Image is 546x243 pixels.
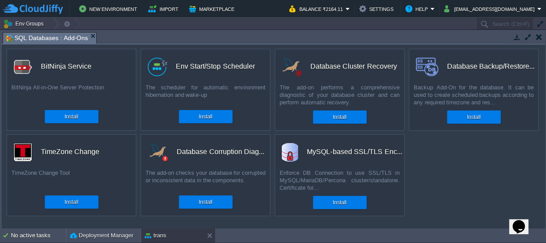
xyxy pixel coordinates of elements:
[333,113,346,121] button: Install
[145,231,166,240] button: trans
[275,169,404,191] div: Enforce DB Connection to use SSL/TLS in MySQL/MariaDB/Percona cluster/standalone. Certificate fol...
[176,57,255,76] div: Env Start/Stop Scheduler
[282,58,302,76] img: database-recovery.png
[177,143,264,161] div: Database Corruption Diagnostic
[148,143,168,162] img: database-corruption-check.png
[3,18,47,30] button: Env Groups
[7,84,136,106] div: BitNinja All-in-One Server Protection
[14,58,32,76] img: logo.png
[416,58,438,76] img: backup-logo.png
[444,4,537,14] button: [EMAIL_ADDRESS][DOMAIN_NAME]
[14,143,32,162] img: timezone-logo.png
[199,112,212,121] button: Install
[41,57,91,76] div: BitNinja Service
[11,228,66,243] div: No active tasks
[282,143,298,162] img: mysql-based-ssl-addon.svg
[509,208,537,234] iframe: chat widget
[405,4,430,14] button: Help
[70,231,133,240] button: Deployment Manager
[333,198,346,207] button: Install
[447,57,535,76] div: Database Backup/Restore for the filesystem and the databases
[467,113,480,121] button: Install
[307,143,402,161] div: MySQL-based SSL/TLS Encrypted Connection (MySQL/MariaDB/Percona)
[6,33,88,44] span: SQL Databases : Add-Ons
[275,84,404,106] div: The add-on performs a comprehensive diagnostic of your database cluster and can perform automatic...
[3,4,63,15] img: CloudJiffy
[148,58,167,76] img: logo.png
[141,169,270,191] div: The add-on checks your database for corrupted or inconsistent data in the components.
[79,4,140,14] button: New Environment
[148,4,181,14] button: Import
[310,57,397,76] div: Database Cluster Recovery
[141,84,270,106] div: The scheduler for automatic environment hibernation and wake-up
[359,4,396,14] button: Settings
[65,198,78,206] button: Install
[289,4,346,14] button: Balance ₹2164.11
[199,198,212,206] button: Install
[409,84,538,106] div: Backup Add-On for the database. It can be used to create scheduled backups according to any requi...
[41,143,99,161] div: TimeZone Change
[65,112,78,121] button: Install
[7,169,136,191] div: TimeZone Change Tool
[189,4,237,14] button: Marketplace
